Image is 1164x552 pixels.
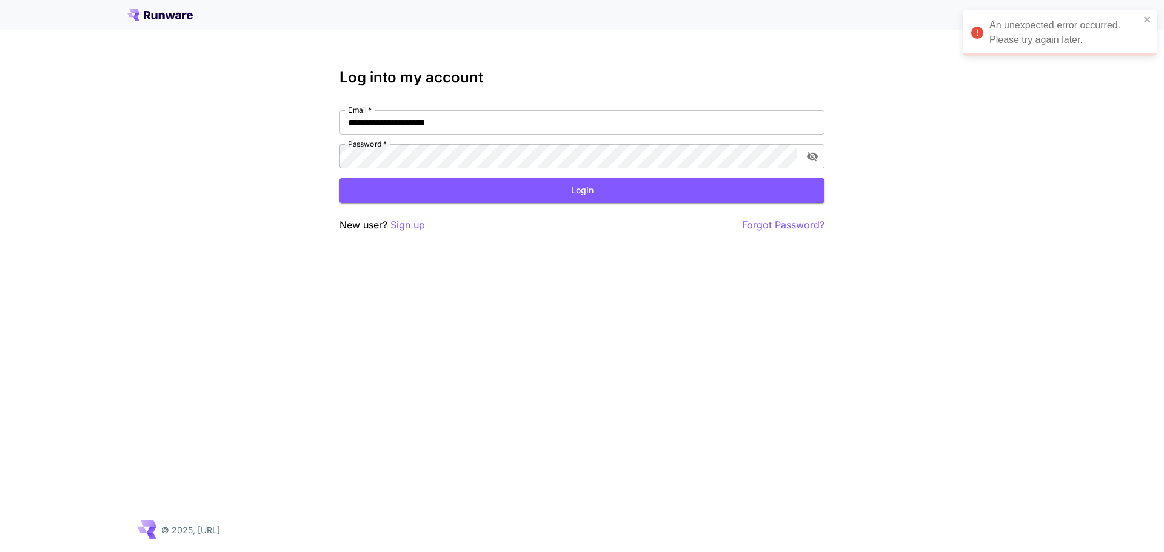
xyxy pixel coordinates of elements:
div: An unexpected error occurred. Please try again later. [989,18,1140,47]
h3: Log into my account [339,69,824,86]
button: Login [339,178,824,203]
p: New user? [339,218,425,233]
p: © 2025, [URL] [161,524,220,536]
label: Email [348,105,372,115]
label: Password [348,139,387,149]
button: close [1143,15,1152,24]
button: toggle password visibility [801,145,823,167]
button: Forgot Password? [742,218,824,233]
button: Sign up [390,218,425,233]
